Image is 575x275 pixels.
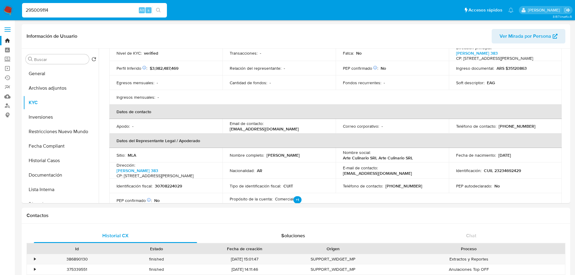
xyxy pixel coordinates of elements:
[456,56,533,61] h4: CP: [STREET_ADDRESS][PERSON_NAME]
[564,7,570,13] a: Salir
[257,168,262,173] p: AR
[283,183,293,189] p: CUIT
[343,183,383,189] p: Teléfono de contacto :
[23,124,99,139] button: Restricciones Nuevo Mundo
[117,264,196,274] div: finished
[498,152,511,158] p: [DATE]
[22,6,167,14] input: Buscar usuario o caso...
[117,152,125,158] p: Sitio :
[200,246,289,252] div: Fecha de creación
[456,80,484,85] p: Soft descriptor :
[230,126,299,132] p: [EMAIL_ADDRESS][DOMAIN_NAME]
[139,7,144,13] span: Alt
[34,256,36,262] div: •
[267,152,300,158] p: [PERSON_NAME]
[373,254,565,264] div: Extractos y Reportes
[230,80,267,85] p: Cantidad de fondos :
[154,198,160,203] p: No
[230,183,281,189] p: Tipo de identificación fiscal :
[150,65,178,71] span: $3,982,487,469
[230,50,257,56] p: Transacciones :
[148,7,149,13] span: s
[384,80,385,85] p: -
[158,94,159,100] p: -
[157,80,158,85] p: -
[343,50,354,56] p: Fatca :
[117,198,152,203] p: PEP confirmado :
[456,66,494,71] p: Ingreso documental :
[298,246,369,252] div: Origen
[117,168,158,174] a: [PERSON_NAME] 383
[144,50,158,56] p: verified
[499,123,535,129] p: [PHONE_NUMBER]
[37,264,117,274] div: 375339551
[27,33,77,39] h1: Información de Usuario
[293,196,302,203] p: +1
[117,94,155,100] p: Ingresos mensuales :
[230,168,254,173] p: Nacionalidad :
[117,183,152,189] p: Identificación fiscal :
[121,246,192,252] div: Estado
[343,123,379,129] p: Correo corporativo :
[117,162,135,168] p: Dirección :
[42,246,113,252] div: Id
[284,66,285,71] p: -
[23,182,99,197] button: Lista Interna
[230,121,264,126] p: Email de contacto :
[456,183,492,189] p: PEP autodeclarado :
[494,183,500,189] p: No
[456,152,496,158] p: Fecha de nacimiento :
[230,196,273,202] p: Propósito de la cuenta :
[281,232,305,239] span: Soluciones
[28,57,33,62] button: Buscar
[34,267,36,272] div: •
[343,165,378,171] p: E-mail de contacto :
[196,264,293,274] div: [DATE] 14:11:46
[343,66,378,71] p: PEP confirmado :
[466,232,476,239] span: Chat
[293,254,373,264] div: SUPPORT_WIDGET_MP
[23,81,99,95] button: Archivos adjuntos
[497,66,527,71] p: ARS $35120863
[117,254,196,264] div: finished
[117,80,154,85] p: Egresos mensuales :
[91,57,96,63] button: Volver al orden por defecto
[23,168,99,182] button: Documentación
[528,7,562,13] p: andres.vilosio@mercadolibre.com
[23,153,99,168] button: Historial Casos
[382,123,383,129] p: -
[456,50,498,56] a: [PERSON_NAME] 383
[343,80,381,85] p: Fondos recurrentes :
[23,197,99,211] button: Direcciones
[500,29,551,43] span: Ver Mirada por Persona
[34,57,87,62] input: Buscar
[117,173,193,179] h4: CP: [STREET_ADDRESS][PERSON_NAME]
[109,133,562,148] th: Datos del Representante Legal / Apoderado
[23,110,99,124] button: Inversiones
[270,80,271,85] p: -
[385,183,422,189] p: [PHONE_NUMBER]
[152,6,165,14] button: search-icon
[117,66,147,71] p: Perfil Inferido :
[343,150,371,155] p: Nombre social :
[456,168,481,173] p: Identificación :
[484,168,521,173] p: CUIL 23234692429
[132,123,133,129] p: -
[508,8,513,13] a: Notificaciones
[343,155,413,161] p: Arte Culinario SRL Arte Culinario SRL
[37,254,117,264] div: 386890130
[468,7,502,13] span: Accesos rápidos
[196,254,293,264] div: [DATE] 15:01:47
[27,213,565,219] h1: Contactos
[456,123,496,129] p: Teléfono de contacto :
[487,80,495,85] p: EAG
[23,139,99,153] button: Fecha Compliant
[230,66,281,71] p: Relación del representante :
[373,264,565,274] div: Anulaciones Top OFF
[356,50,362,56] p: No
[117,50,142,56] p: Nivel de KYC :
[102,232,129,239] span: Historial CX
[128,152,136,158] p: MLA
[260,50,261,56] p: -
[155,183,182,189] p: 30708224029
